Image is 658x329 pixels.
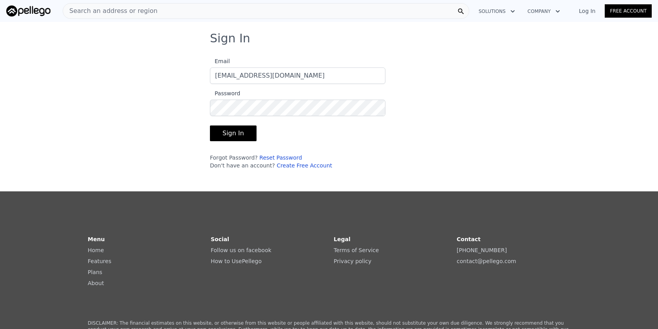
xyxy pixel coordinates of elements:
[210,31,448,45] h3: Sign In
[605,4,652,18] a: Free Account
[211,247,271,253] a: Follow us on facebook
[88,236,105,242] strong: Menu
[457,236,481,242] strong: Contact
[210,125,257,141] button: Sign In
[334,236,351,242] strong: Legal
[210,154,385,169] div: Forgot Password? Don't have an account?
[88,258,111,264] a: Features
[6,5,51,16] img: Pellego
[334,258,371,264] a: Privacy policy
[88,269,102,275] a: Plans
[457,247,507,253] a: [PHONE_NUMBER]
[259,155,302,161] a: Reset Password
[210,90,240,96] span: Password
[334,247,379,253] a: Terms of Service
[88,247,104,253] a: Home
[457,258,516,264] a: contact@pellego.com
[210,100,385,116] input: Password
[63,6,157,16] span: Search an address or region
[277,162,332,169] a: Create Free Account
[569,7,605,15] a: Log In
[211,258,262,264] a: How to UsePellego
[88,280,104,286] a: About
[211,236,229,242] strong: Social
[210,58,230,64] span: Email
[521,4,566,18] button: Company
[472,4,521,18] button: Solutions
[210,67,385,84] input: Email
